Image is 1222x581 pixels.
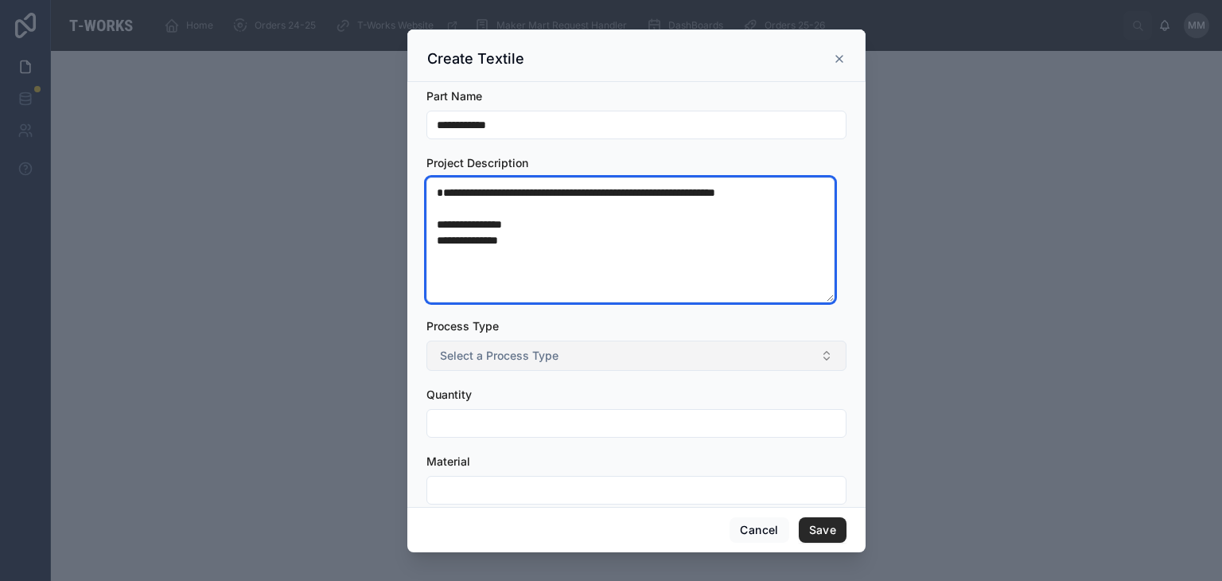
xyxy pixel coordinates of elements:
[426,388,472,401] span: Quantity
[730,517,788,543] button: Cancel
[799,517,846,543] button: Save
[426,454,470,468] span: Material
[426,341,846,371] button: Select Button
[440,348,558,364] span: Select a Process Type
[426,156,528,170] span: Project Description
[427,49,524,68] h3: Create Textile
[426,319,499,333] span: Process Type
[426,89,482,103] span: Part Name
